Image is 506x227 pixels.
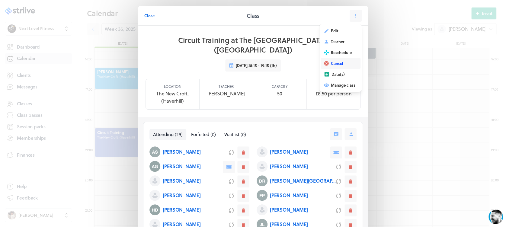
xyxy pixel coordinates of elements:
[96,187,101,190] tspan: GIF
[34,11,73,15] div: Back in a few hours
[257,190,267,201] img: Faith Pattie
[18,4,29,15] img: US
[221,129,250,140] button: Waitlist(0)
[144,10,155,22] button: Close
[331,28,338,34] span: Edit
[321,36,360,47] button: Teacher
[149,146,160,157] img: Aaron Smith
[187,129,219,140] button: Forfeited(0)
[321,25,360,36] button: Edit
[164,84,181,89] p: Location
[331,61,343,66] span: Cancel
[210,131,216,138] span: ( 0 )
[247,11,259,20] h2: Class
[94,186,102,191] g: />
[219,84,234,89] p: Teacher
[163,192,200,199] p: [PERSON_NAME]
[175,131,183,138] span: ( 29 )
[148,35,358,55] h1: Circuit Training at The [GEOGRAPHIC_DATA], ([GEOGRAPHIC_DATA])
[149,129,250,140] nav: Tabs
[34,4,73,10] div: [PERSON_NAME]
[149,204,160,215] img: Hancock Dawn
[149,129,186,140] button: Attending(29)
[270,163,308,170] p: [PERSON_NAME]
[321,58,360,69] button: Cancel
[163,206,200,213] p: [PERSON_NAME]
[191,131,209,138] span: Forfeited
[149,161,160,172] img: Andrew Gage
[331,82,355,88] span: Manage class
[270,148,308,155] p: [PERSON_NAME]
[163,148,200,155] p: [PERSON_NAME]
[270,177,336,184] p: [PERSON_NAME][GEOGRAPHIC_DATA]
[331,72,345,77] span: Date(s)
[18,4,113,16] div: US[PERSON_NAME]Back in a few hours
[331,39,344,44] span: Teacher
[277,90,282,97] p: 50
[270,206,308,213] p: [PERSON_NAME]
[270,192,308,199] p: [PERSON_NAME]
[224,131,239,138] span: Waitlist
[153,131,174,138] span: Attending
[92,181,105,197] button: />GIF
[321,69,360,80] button: Date(s)
[225,59,281,72] button: [DATE],18:15 - 19:15 (1h)
[207,90,245,97] p: [PERSON_NAME]
[321,80,360,91] button: Manage class
[144,13,155,18] span: Close
[272,84,288,89] p: Capacity
[151,90,194,104] p: The New Croft, (Haverhill)
[257,175,267,186] img: Danielle Rowley-Kingston
[321,47,360,58] button: Reschedule
[315,90,351,97] p: £8.50 per person
[488,209,503,224] iframe: gist-messenger-bubble-iframe
[163,177,200,184] p: [PERSON_NAME]
[163,163,200,170] p: [PERSON_NAME]
[241,131,246,138] span: ( 0 )
[331,50,352,55] span: Reschedule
